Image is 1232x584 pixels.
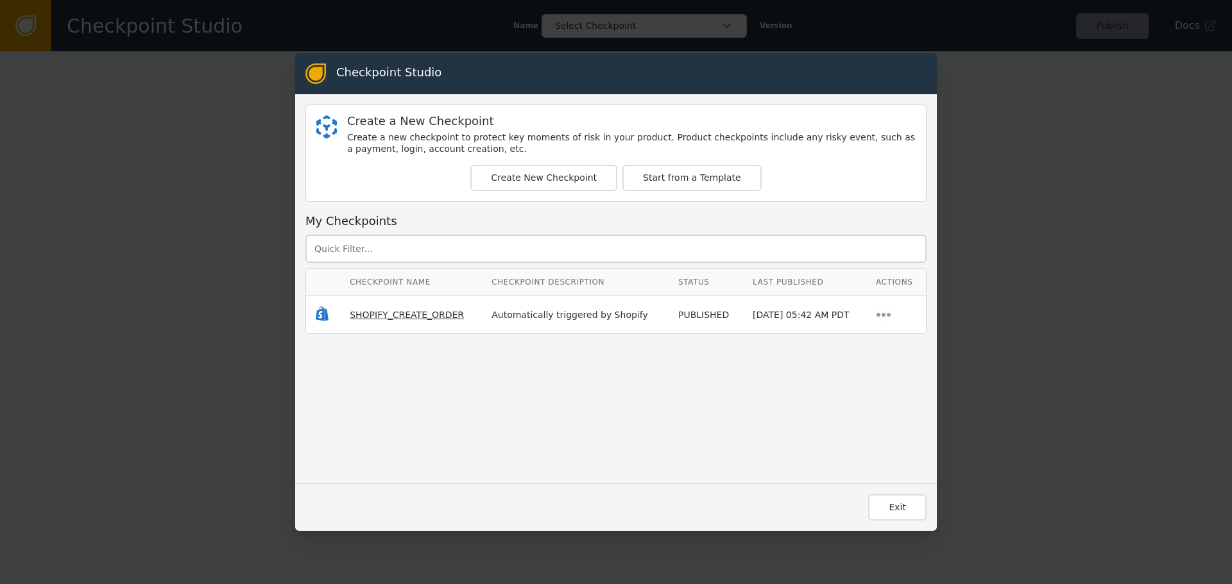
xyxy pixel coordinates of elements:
div: PUBLISHED [678,308,733,322]
button: Exit [868,494,927,521]
div: [DATE] 05:42 AM PDT [753,308,857,322]
button: Create New Checkpoint [470,165,617,191]
th: Checkpoint Description [482,269,669,296]
span: Automatically triggered by Shopify [492,310,648,320]
th: Last Published [743,269,866,296]
th: Checkpoint Name [340,269,482,296]
div: Create a new checkpoint to protect key moments of risk in your product. Product checkpoints inclu... [347,132,916,154]
button: Start from a Template [622,165,762,191]
div: Create a New Checkpoint [347,115,916,127]
span: SHOPIFY_CREATE_ORDER [350,310,464,320]
th: Actions [866,269,926,296]
div: My Checkpoints [305,212,927,229]
div: Checkpoint Studio [336,63,441,84]
th: Status [669,269,743,296]
input: Quick Filter... [305,235,927,263]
